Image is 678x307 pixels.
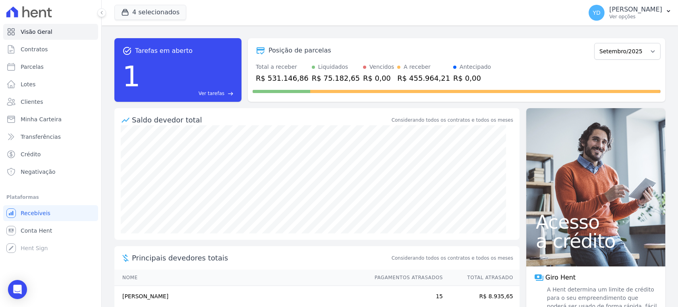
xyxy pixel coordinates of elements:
span: Ver tarefas [199,90,224,97]
div: 1 [122,56,141,97]
div: Posição de parcelas [268,46,331,55]
span: Recebíveis [21,209,50,217]
span: Transferências [21,133,61,141]
div: Open Intercom Messenger [8,280,27,299]
a: Conta Hent [3,223,98,239]
div: R$ 0,00 [363,73,394,84]
a: Lotes [3,76,98,92]
span: Minha Carteira [21,115,62,123]
div: R$ 75.182,65 [312,73,360,84]
a: Negativação [3,164,98,180]
span: Tarefas em aberto [135,46,193,56]
span: Acesso [536,212,656,231]
div: Saldo devedor total [132,115,390,125]
th: Nome [114,270,367,286]
span: a crédito [536,231,656,251]
p: [PERSON_NAME] [609,6,662,14]
span: Lotes [21,80,36,88]
div: R$ 531.146,86 [256,73,309,84]
span: Giro Hent [545,273,576,282]
div: Antecipado [460,63,491,71]
p: Ver opções [609,14,662,20]
span: Principais devedores totais [132,253,390,263]
div: R$ 455.964,21 [397,73,450,84]
th: Pagamentos Atrasados [367,270,443,286]
a: Crédito [3,146,98,162]
span: Contratos [21,45,48,53]
th: Total Atrasado [443,270,520,286]
span: Negativação [21,168,56,176]
a: Contratos [3,41,98,57]
a: Parcelas [3,59,98,75]
a: Clientes [3,94,98,110]
div: Vencidos [369,63,394,71]
span: Clientes [21,98,43,106]
a: Recebíveis [3,205,98,221]
span: Considerando todos os contratos e todos os meses [392,255,513,262]
a: Visão Geral [3,24,98,40]
span: Crédito [21,150,41,158]
span: Conta Hent [21,227,52,235]
a: Ver tarefas east [144,90,234,97]
span: east [228,91,234,97]
div: R$ 0,00 [453,73,491,84]
button: 4 selecionados [114,5,186,20]
div: Liquidados [318,63,348,71]
div: Plataformas [6,192,95,202]
a: Minha Carteira [3,111,98,127]
span: YD [593,10,600,16]
span: task_alt [122,46,132,56]
a: Transferências [3,129,98,145]
div: A receber [404,63,431,71]
span: Visão Geral [21,28,52,36]
div: Considerando todos os contratos e todos os meses [392,117,513,124]
span: Parcelas [21,63,44,71]
button: YD [PERSON_NAME] Ver opções [582,2,678,24]
div: Total a receber [256,63,309,71]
